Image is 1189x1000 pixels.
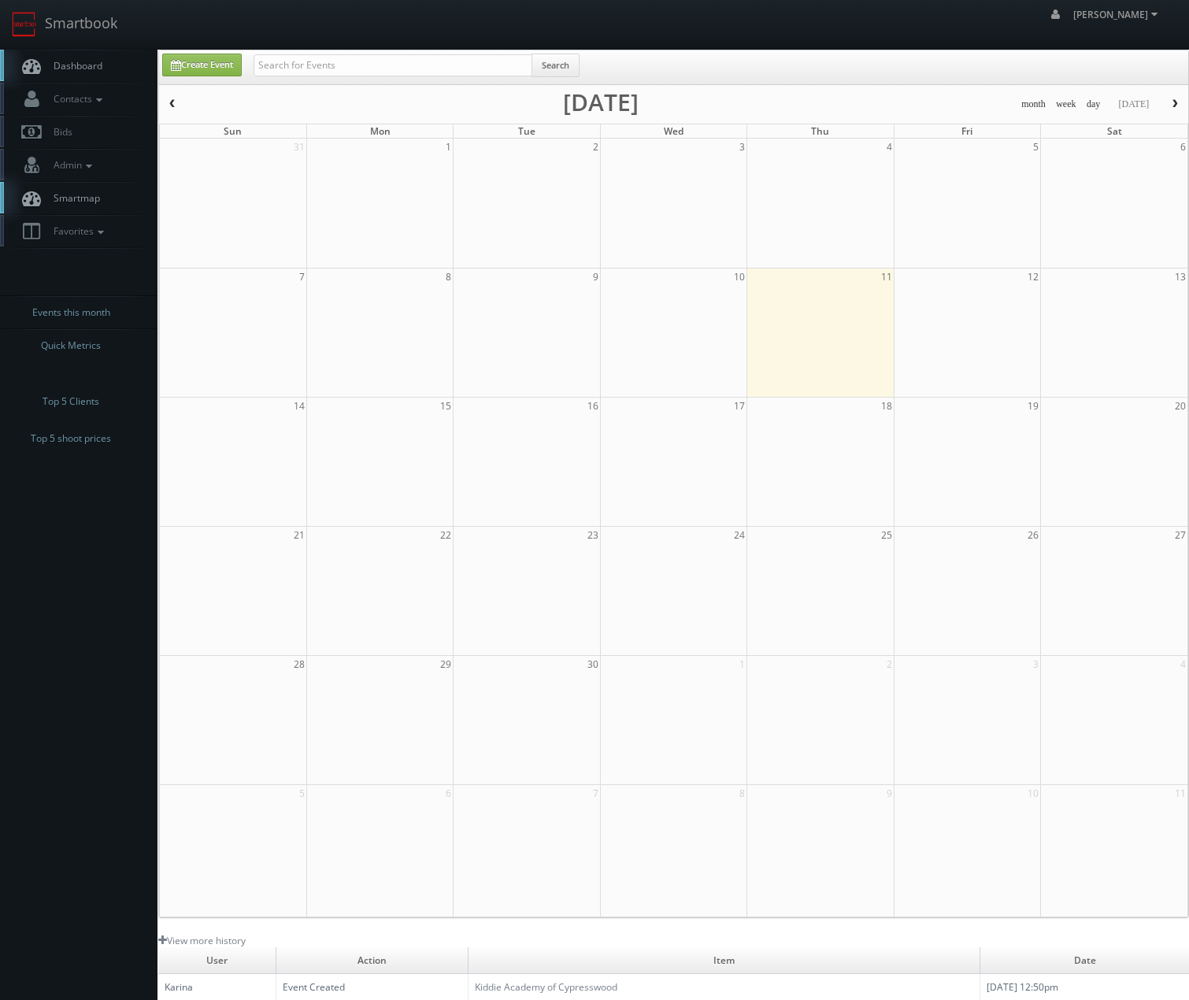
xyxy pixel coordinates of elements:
span: 11 [880,269,894,285]
span: 1 [444,139,453,155]
button: week [1050,94,1082,114]
span: Mon [370,124,391,138]
span: Smartmap [46,191,100,205]
span: 11 [1173,785,1187,802]
span: 8 [738,785,746,802]
span: 5 [298,785,306,802]
span: 2 [591,139,600,155]
span: Sat [1107,124,1122,138]
span: Favorites [46,224,108,238]
span: 16 [586,398,600,414]
span: Bids [46,125,72,139]
span: Sun [224,124,242,138]
span: 7 [298,269,306,285]
span: Tue [518,124,535,138]
span: 30 [586,656,600,672]
span: 28 [292,656,306,672]
span: 13 [1173,269,1187,285]
span: 10 [1026,785,1040,802]
span: [PERSON_NAME] [1073,8,1162,21]
span: 6 [1179,139,1187,155]
span: 25 [880,527,894,543]
input: Search for Events [254,54,532,76]
img: smartbook-logo.png [12,12,37,37]
span: 5 [1032,139,1040,155]
span: 6 [444,785,453,802]
span: Events this month [32,305,110,320]
h2: [DATE] [563,94,639,110]
span: 29 [439,656,453,672]
span: 12 [1026,269,1040,285]
span: Top 5 Clients [43,394,99,409]
span: Wed [664,124,683,138]
span: 22 [439,527,453,543]
span: 23 [586,527,600,543]
span: 4 [1179,656,1187,672]
span: Contacts [46,92,106,106]
button: Search [532,54,580,77]
span: Fri [961,124,972,138]
a: Create Event [162,54,242,76]
span: 27 [1173,527,1187,543]
span: 18 [880,398,894,414]
span: 2 [885,656,894,672]
span: 7 [591,785,600,802]
td: User [158,947,276,974]
span: Top 5 shoot prices [31,431,111,446]
td: Date [980,947,1189,974]
span: 4 [885,139,894,155]
span: 10 [732,269,746,285]
a: Kiddie Academy of Cypresswood [475,980,617,994]
span: 14 [292,398,306,414]
button: day [1081,94,1106,114]
span: 3 [738,139,746,155]
td: Action [276,947,468,974]
span: Dashboard [46,59,102,72]
span: 31 [292,139,306,155]
span: Quick Metrics [41,338,101,354]
td: Item [468,947,980,974]
button: month [1016,94,1051,114]
span: 3 [1032,656,1040,672]
span: Admin [46,158,96,172]
span: 15 [439,398,453,414]
span: 1 [738,656,746,672]
span: Thu [811,124,829,138]
span: 21 [292,527,306,543]
span: 8 [444,269,453,285]
span: 17 [732,398,746,414]
span: 24 [732,527,746,543]
span: 20 [1173,398,1187,414]
span: 26 [1026,527,1040,543]
button: [DATE] [1113,94,1154,114]
span: 9 [591,269,600,285]
a: View more history [158,934,246,947]
span: 19 [1026,398,1040,414]
span: 9 [885,785,894,802]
